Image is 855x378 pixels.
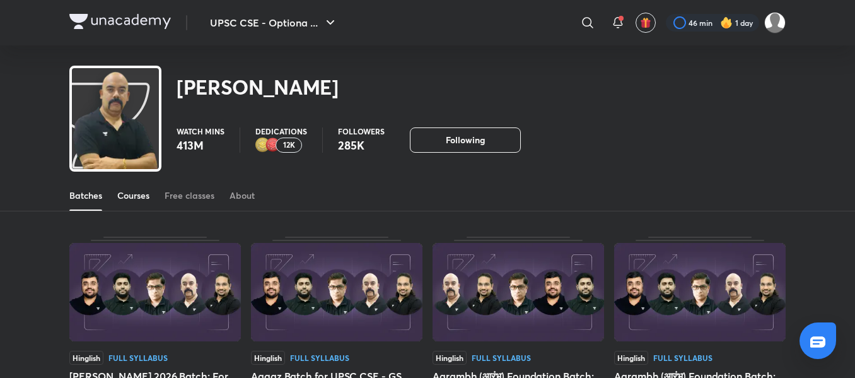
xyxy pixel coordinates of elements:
p: 285K [338,138,385,153]
div: About [230,189,255,202]
span: Following [446,134,485,146]
img: Thumbnail [251,243,422,341]
img: educator badge2 [255,138,270,153]
div: Free classes [165,189,214,202]
span: Hinglish [251,351,285,365]
img: class [72,71,159,190]
a: Company Logo [69,14,171,32]
p: Dedications [255,127,307,135]
a: About [230,180,255,211]
span: Hinglish [69,351,103,365]
p: 413M [177,138,224,153]
button: avatar [636,13,656,33]
button: UPSC CSE - Optiona ... [202,10,346,35]
img: streak [720,16,733,29]
button: Following [410,127,521,153]
div: Full Syllabus [653,354,712,362]
img: Thumbnail [69,243,241,341]
img: Company Logo [69,14,171,29]
a: Batches [69,180,102,211]
img: Thumbnail [433,243,604,341]
span: Hinglish [433,351,467,365]
p: Watch mins [177,127,224,135]
div: Full Syllabus [108,354,168,362]
img: Thumbnail [614,243,786,341]
div: Batches [69,189,102,202]
h2: [PERSON_NAME] [177,74,339,100]
a: Free classes [165,180,214,211]
img: Gayatri L [764,12,786,33]
div: Full Syllabus [290,354,349,362]
p: 12K [283,141,295,150]
a: Courses [117,180,149,211]
p: Followers [338,127,385,135]
div: Courses [117,189,149,202]
span: Hinglish [614,351,648,365]
img: educator badge1 [265,138,281,153]
div: Full Syllabus [472,354,531,362]
img: avatar [640,17,651,28]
